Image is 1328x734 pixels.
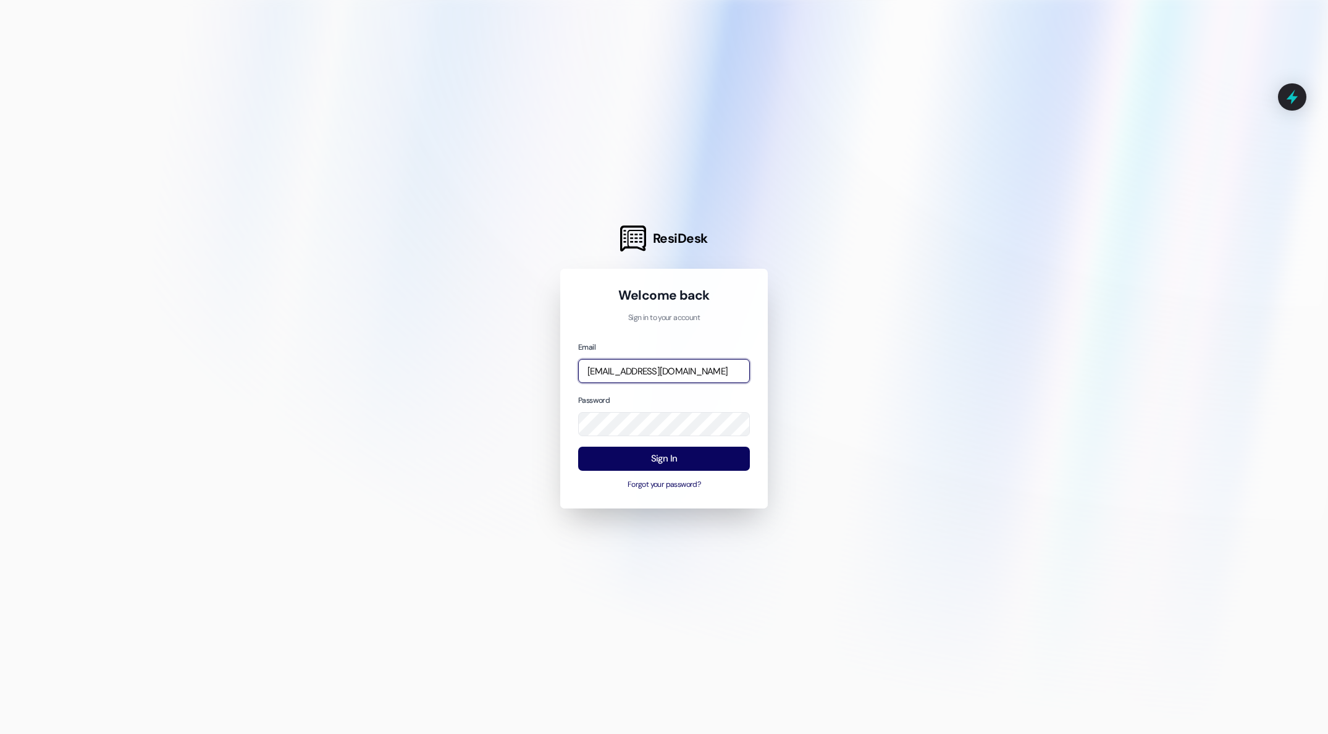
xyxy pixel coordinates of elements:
label: Password [578,395,610,405]
button: Forgot your password? [578,479,750,491]
button: Sign In [578,447,750,471]
p: Sign in to your account [578,313,750,324]
h1: Welcome back [578,287,750,304]
span: ResiDesk [653,230,708,247]
img: ResiDesk Logo [620,226,646,251]
label: Email [578,342,595,352]
input: name@example.com [578,359,750,383]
